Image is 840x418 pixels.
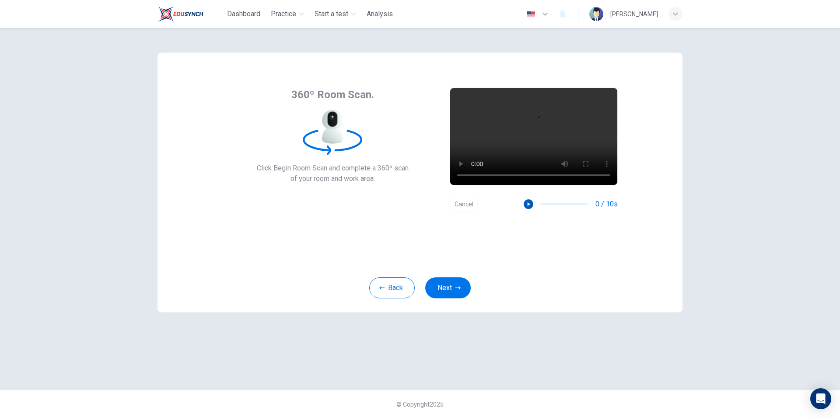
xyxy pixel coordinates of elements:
button: Start a test [311,6,360,22]
span: © Copyright 2025 [396,401,444,408]
div: [PERSON_NAME] [610,9,658,19]
span: Practice [271,9,296,19]
img: en [525,11,536,18]
div: Open Intercom Messenger [810,388,831,409]
button: Back [369,277,415,298]
img: Profile picture [589,7,603,21]
span: Start a test [315,9,348,19]
button: Dashboard [224,6,264,22]
span: 360º Room Scan. [291,88,374,102]
span: 0 / 10s [595,199,618,209]
button: Cancel [450,196,478,213]
span: Analysis [367,9,393,19]
button: Practice [267,6,308,22]
span: Click Begin Room Scan and complete a 360º scan [257,163,409,174]
img: Train Test logo [157,5,203,23]
span: Dashboard [227,9,260,19]
button: Analysis [363,6,396,22]
span: of your room and work area. [257,174,409,184]
button: Next [425,277,471,298]
a: Train Test logo [157,5,224,23]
